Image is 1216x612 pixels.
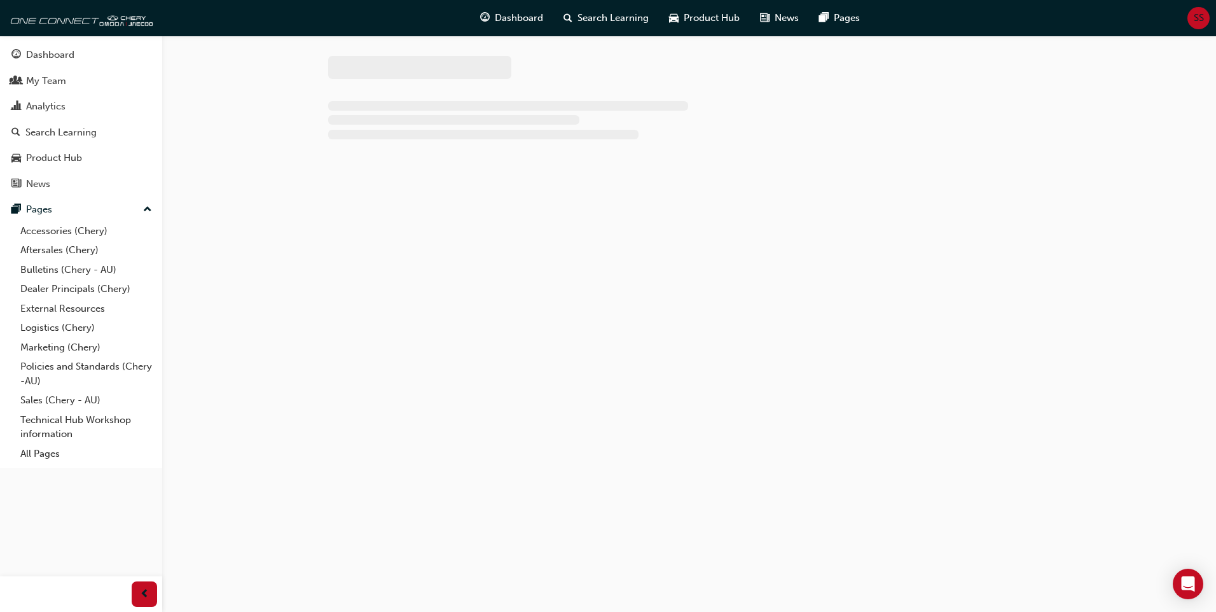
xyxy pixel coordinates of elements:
a: News [5,172,157,196]
button: Pages [5,198,157,221]
span: people-icon [11,76,21,87]
span: SS [1194,11,1204,25]
button: DashboardMy TeamAnalyticsSearch LearningProduct HubNews [5,41,157,198]
span: chart-icon [11,101,21,113]
span: Product Hub [684,11,740,25]
div: Dashboard [26,48,74,62]
a: news-iconNews [750,5,809,31]
span: search-icon [563,10,572,26]
img: oneconnect [6,5,153,31]
div: Open Intercom Messenger [1173,569,1203,599]
a: External Resources [15,299,157,319]
div: Search Learning [25,125,97,140]
a: Policies and Standards (Chery -AU) [15,357,157,391]
span: search-icon [11,127,20,139]
a: Aftersales (Chery) [15,240,157,260]
span: pages-icon [11,204,21,216]
div: Product Hub [26,151,82,165]
span: prev-icon [140,587,149,602]
a: Analytics [5,95,157,118]
a: Dashboard [5,43,157,67]
span: Search Learning [577,11,649,25]
a: Logistics (Chery) [15,318,157,338]
span: Dashboard [495,11,543,25]
a: Dealer Principals (Chery) [15,279,157,299]
span: car-icon [669,10,679,26]
a: pages-iconPages [809,5,870,31]
a: Marketing (Chery) [15,338,157,358]
div: News [26,177,50,191]
a: guage-iconDashboard [470,5,553,31]
span: pages-icon [819,10,829,26]
span: News [775,11,799,25]
a: Sales (Chery - AU) [15,391,157,410]
div: Analytics [26,99,66,114]
a: Product Hub [5,146,157,170]
a: Technical Hub Workshop information [15,410,157,444]
a: All Pages [15,444,157,464]
span: car-icon [11,153,21,164]
a: Accessories (Chery) [15,221,157,241]
a: My Team [5,69,157,93]
span: news-icon [11,179,21,190]
span: news-icon [760,10,770,26]
a: search-iconSearch Learning [553,5,659,31]
span: guage-icon [11,50,21,61]
div: My Team [26,74,66,88]
span: guage-icon [480,10,490,26]
span: up-icon [143,202,152,218]
a: car-iconProduct Hub [659,5,750,31]
a: Bulletins (Chery - AU) [15,260,157,280]
button: SS [1187,7,1210,29]
div: Pages [26,202,52,217]
a: Search Learning [5,121,157,144]
span: Pages [834,11,860,25]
